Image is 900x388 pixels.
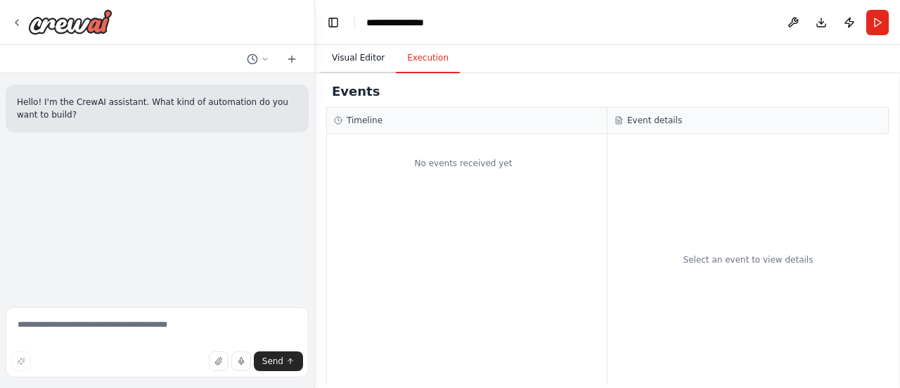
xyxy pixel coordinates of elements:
[332,82,380,101] h2: Events
[254,351,303,371] button: Send
[209,351,229,371] button: Upload files
[627,115,682,126] h3: Event details
[366,15,437,30] nav: breadcrumb
[347,115,382,126] h3: Timeline
[323,13,343,32] button: Hide left sidebar
[327,141,600,186] div: No events received yet
[231,351,251,371] button: Click to speak your automation idea
[321,44,396,73] button: Visual Editor
[241,51,275,68] button: Switch to previous chat
[683,254,814,265] div: Select an event to view details
[396,44,460,73] button: Execution
[281,51,303,68] button: Start a new chat
[262,356,283,367] span: Send
[28,9,112,35] img: Logo
[17,96,297,121] p: Hello! I'm the CrewAI assistant. What kind of automation do you want to build?
[11,351,31,371] button: Improve this prompt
